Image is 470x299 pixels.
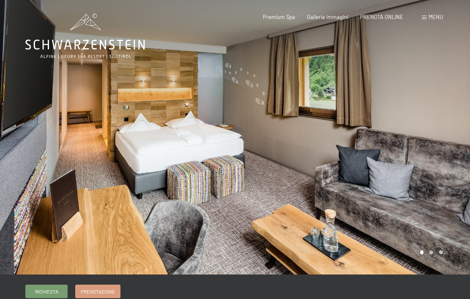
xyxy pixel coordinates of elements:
span: Prenotazione [81,288,115,295]
a: Richiesta [26,285,67,298]
a: PRENOTA ONLINE [360,14,403,20]
a: Galleria immagini [307,14,348,20]
span: Richiesta [35,288,58,295]
a: Premium Spa [263,14,295,20]
span: Menu [429,14,443,20]
a: Prenotazione [76,285,120,298]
